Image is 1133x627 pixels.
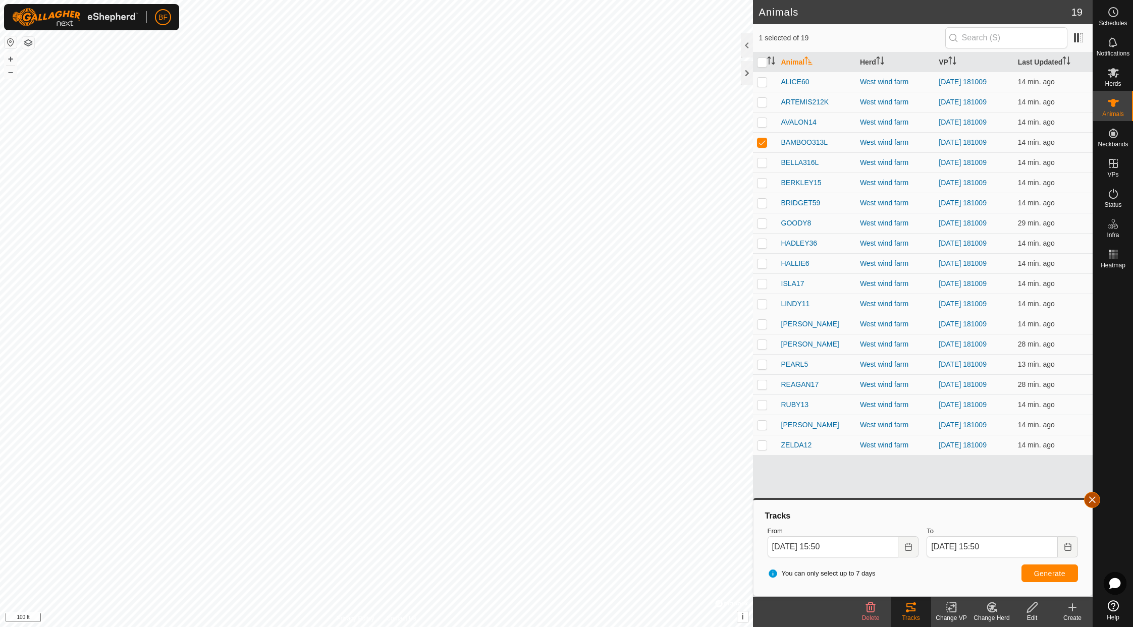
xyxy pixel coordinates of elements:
[939,98,987,106] a: [DATE] 181009
[939,421,987,429] a: [DATE] 181009
[939,219,987,227] a: [DATE] 181009
[781,299,810,309] span: LINDY11
[945,27,1067,48] input: Search (S)
[781,198,821,208] span: BRIDGET59
[1102,111,1124,117] span: Animals
[759,33,945,43] span: 1 selected of 19
[781,278,804,289] span: ISLA17
[1097,50,1129,56] span: Notifications
[759,6,1071,18] h2: Animals
[5,53,17,65] button: +
[1034,569,1065,578] span: Generate
[777,52,856,72] th: Animal
[804,58,813,66] p-sorticon: Activate to sort
[939,360,987,368] a: [DATE] 181009
[1062,58,1070,66] p-sorticon: Activate to sort
[1098,141,1128,147] span: Neckbands
[1018,259,1055,267] span: Aug 11, 2025 at 3:37 PM
[1018,239,1055,247] span: Aug 11, 2025 at 3:37 PM
[764,510,1083,522] div: Tracks
[781,77,810,87] span: ALICE60
[860,218,931,229] div: West wind farm
[741,612,743,621] span: i
[939,179,987,187] a: [DATE] 181009
[737,611,748,622] button: i
[1101,262,1125,268] span: Heatmap
[931,613,972,622] div: Change VP
[939,279,987,288] a: [DATE] 181009
[22,37,34,49] button: Map Layers
[860,117,931,128] div: West wind farm
[781,178,822,188] span: BERKLEY15
[891,613,931,622] div: Tracks
[1021,564,1078,582] button: Generate
[860,238,931,249] div: West wind farm
[781,359,808,370] span: PEARL5
[781,157,819,168] span: BELLA316L
[1018,401,1055,409] span: Aug 11, 2025 at 3:37 PM
[781,440,812,450] span: ZELDA12
[781,238,818,249] span: HADLEY36
[972,613,1012,622] div: Change Herd
[1018,199,1055,207] span: Aug 11, 2025 at 3:37 PM
[1018,138,1055,146] span: Aug 11, 2025 at 3:37 PM
[1107,172,1118,178] span: VPs
[935,52,1013,72] th: VP
[781,97,829,107] span: ARTEMIS212K
[860,157,931,168] div: West wind farm
[939,118,987,126] a: [DATE] 181009
[1018,179,1055,187] span: Aug 11, 2025 at 3:37 PM
[1018,380,1055,388] span: Aug 11, 2025 at 3:22 PM
[860,379,931,390] div: West wind farm
[1014,52,1093,72] th: Last Updated
[781,218,812,229] span: GOODY8
[856,52,935,72] th: Herd
[767,58,775,66] p-sorticon: Activate to sort
[860,137,931,148] div: West wind farm
[768,526,919,536] label: From
[768,568,876,579] span: You can only select up to 7 days
[1071,5,1083,20] span: 19
[939,380,987,388] a: [DATE] 181009
[1104,202,1121,208] span: Status
[1012,613,1052,622] div: Edit
[939,199,987,207] a: [DATE] 181009
[860,278,931,289] div: West wind farm
[1018,279,1055,288] span: Aug 11, 2025 at 3:37 PM
[1018,300,1055,308] span: Aug 11, 2025 at 3:37 PM
[781,117,817,128] span: AVALON14
[939,300,987,308] a: [DATE] 181009
[948,58,956,66] p-sorticon: Activate to sort
[939,320,987,328] a: [DATE] 181009
[1107,232,1119,238] span: Infra
[1058,536,1078,557] button: Choose Date
[781,339,839,350] span: [PERSON_NAME]
[860,319,931,329] div: West wind farm
[860,359,931,370] div: West wind farm
[860,299,931,309] div: West wind farm
[939,259,987,267] a: [DATE] 181009
[1018,158,1055,166] span: Aug 11, 2025 at 3:37 PM
[876,58,884,66] p-sorticon: Activate to sort
[898,536,919,557] button: Choose Date
[5,36,17,48] button: Reset Map
[860,339,931,350] div: West wind farm
[939,441,987,449] a: [DATE] 181009
[1018,441,1055,449] span: Aug 11, 2025 at 3:37 PM
[1093,596,1133,624] a: Help
[781,379,819,390] span: REAGAN17
[1018,98,1055,106] span: Aug 11, 2025 at 3:37 PM
[1018,78,1055,86] span: Aug 11, 2025 at 3:37 PM
[939,138,987,146] a: [DATE] 181009
[939,78,987,86] a: [DATE] 181009
[158,12,168,23] span: BF
[860,420,931,430] div: West wind farm
[860,400,931,410] div: West wind farm
[860,77,931,87] div: West wind farm
[927,526,1078,536] label: To
[1105,81,1121,87] span: Herds
[939,158,987,166] a: [DATE] 181009
[939,401,987,409] a: [DATE] 181009
[1018,320,1055,328] span: Aug 11, 2025 at 3:37 PM
[1018,219,1055,227] span: Aug 11, 2025 at 3:22 PM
